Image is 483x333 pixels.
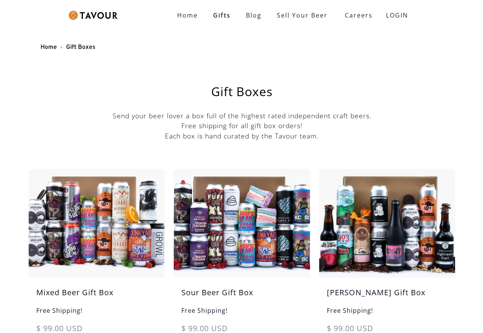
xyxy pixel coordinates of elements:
[177,11,198,19] strong: Home
[345,8,373,23] strong: Careers
[238,8,269,23] a: Blog
[48,85,436,98] h1: Gift Boxes
[269,8,335,23] a: Sell Your Beer
[174,306,310,323] h6: Free Shipping!
[174,287,310,306] h5: Sour Beer Gift Box
[29,111,455,141] p: Send your beer lover a box full of the highest rated independent craft beers. Free shipping for a...
[378,8,416,23] a: LOGIN
[319,306,455,323] h6: Free Shipping!
[170,8,205,23] a: Home
[335,5,378,26] a: Careers
[29,287,165,306] h5: Mixed Beer Gift Box
[66,43,95,51] a: Gift Boxes
[319,287,455,306] h5: [PERSON_NAME] Gift Box
[29,306,165,323] h6: Free Shipping!
[40,43,57,51] a: Home
[205,8,238,23] a: Gifts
